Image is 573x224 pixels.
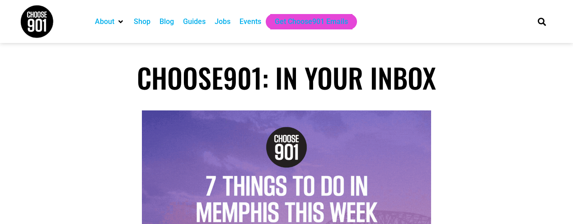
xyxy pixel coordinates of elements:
[90,14,129,29] div: About
[535,14,550,29] div: Search
[134,16,150,27] a: Shop
[183,16,206,27] a: Guides
[240,16,261,27] a: Events
[20,61,553,94] h1: Choose901: In Your Inbox
[95,16,114,27] a: About
[215,16,230,27] a: Jobs
[160,16,174,27] a: Blog
[275,16,348,27] a: Get Choose901 Emails
[90,14,522,29] nav: Main nav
